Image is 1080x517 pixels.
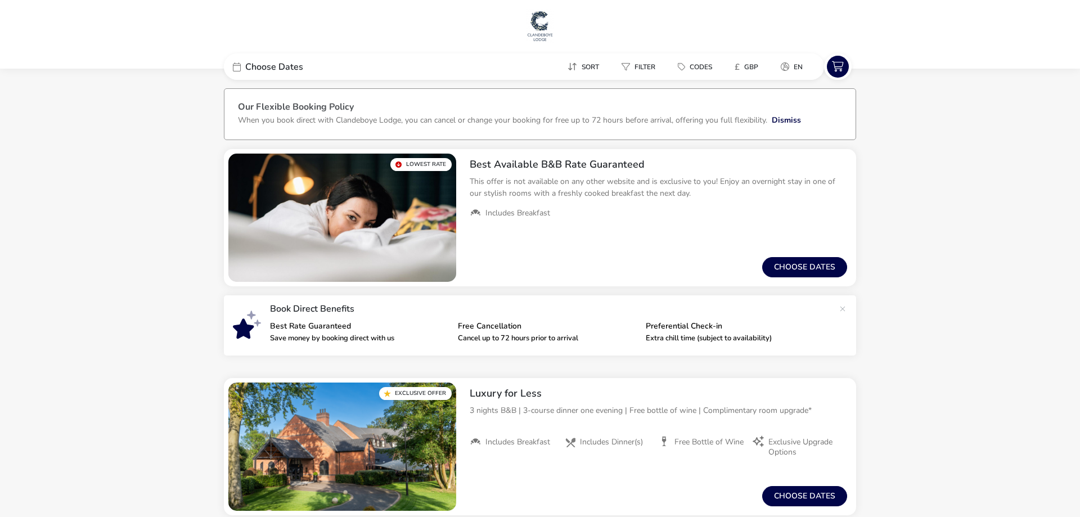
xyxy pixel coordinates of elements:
img: Main Website [526,9,554,43]
span: en [794,62,803,71]
p: 3 nights B&B | 3-course dinner one evening | Free bottle of wine | Complimentary room upgrade* [470,404,847,416]
div: Lowest Rate [390,158,452,171]
span: Free Bottle of Wine [674,437,744,447]
span: GBP [744,62,758,71]
div: Choose Dates [224,53,393,80]
swiper-slide: 1 / 1 [228,154,456,282]
p: This offer is not available on any other website and is exclusive to you! Enjoy an overnight stay... [470,176,847,199]
span: Includes Breakfast [485,437,550,447]
div: Exclusive Offer [379,387,452,400]
button: Sort [559,59,608,75]
button: en [772,59,812,75]
span: Sort [582,62,599,71]
h3: Our Flexible Booking Policy [238,102,842,114]
naf-pibe-menu-bar-item: £GBP [726,59,772,75]
h2: Best Available B&B Rate Guaranteed [470,158,847,171]
swiper-slide: 1 / 1 [228,383,456,511]
p: Free Cancellation [458,322,637,330]
span: Includes Dinner(s) [580,437,643,447]
p: Best Rate Guaranteed [270,322,449,330]
p: When you book direct with Clandeboye Lodge, you can cancel or change your booking for free up to ... [238,115,767,125]
i: £ [735,61,740,73]
p: Save money by booking direct with us [270,335,449,342]
p: Book Direct Benefits [270,304,834,313]
div: Best Available B&B Rate GuaranteedThis offer is not available on any other website and is exclusi... [461,149,856,228]
h2: Luxury for Less [470,387,847,400]
span: Codes [690,62,712,71]
div: Luxury for Less3 nights B&B | 3-course dinner one evening | Free bottle of wine | Complimentary r... [461,378,856,467]
span: Choose Dates [245,62,303,71]
button: Choose dates [762,257,847,277]
p: Preferential Check-in [646,322,825,330]
naf-pibe-menu-bar-item: Filter [613,59,669,75]
button: £GBP [726,59,767,75]
span: Exclusive Upgrade Options [768,437,838,457]
span: Includes Breakfast [485,208,550,218]
p: Extra chill time (subject to availability) [646,335,825,342]
button: Filter [613,59,664,75]
naf-pibe-menu-bar-item: Codes [669,59,726,75]
naf-pibe-menu-bar-item: Sort [559,59,613,75]
button: Codes [669,59,721,75]
naf-pibe-menu-bar-item: en [772,59,816,75]
button: Choose dates [762,486,847,506]
span: Filter [634,62,655,71]
button: Dismiss [772,114,801,126]
p: Cancel up to 72 hours prior to arrival [458,335,637,342]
